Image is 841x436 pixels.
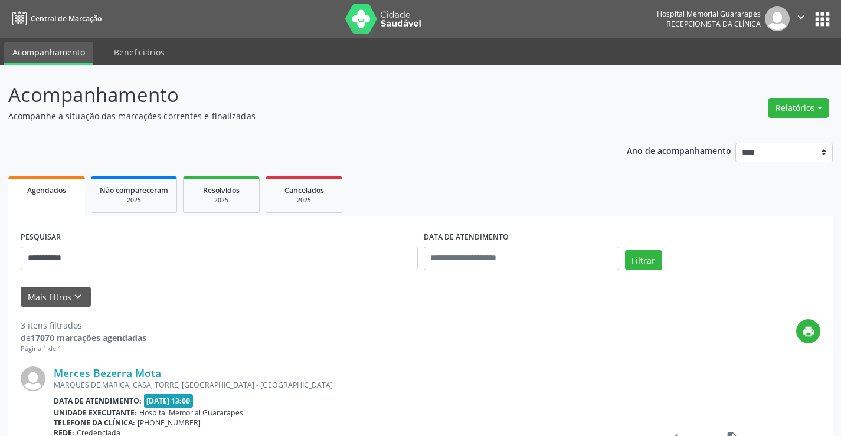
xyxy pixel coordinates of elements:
a: Merces Bezerra Mota [54,366,161,379]
b: Unidade executante: [54,408,137,418]
div: MARQUES DE MARICA, CASA, TORRE, [GEOGRAPHIC_DATA] - [GEOGRAPHIC_DATA] [54,380,643,390]
button: Mais filtroskeyboard_arrow_down [21,287,91,307]
a: Acompanhamento [4,42,93,65]
label: DATA DE ATENDIMENTO [424,228,509,247]
span: Agendados [27,185,66,195]
span: Central de Marcação [31,14,102,24]
button:  [790,6,812,31]
img: img [21,366,45,391]
b: Data de atendimento: [54,396,142,406]
button: print [796,319,820,343]
label: PESQUISAR [21,228,61,247]
button: apps [812,9,833,29]
div: Hospital Memorial Guararapes [657,9,761,19]
span: [PHONE_NUMBER] [138,418,201,428]
i:  [794,11,807,24]
p: Ano de acompanhamento [627,143,731,158]
button: Relatórios [768,98,829,118]
span: Cancelados [284,185,324,195]
span: Hospital Memorial Guararapes [139,408,243,418]
div: 3 itens filtrados [21,319,146,332]
div: 2025 [274,196,333,205]
strong: 17070 marcações agendadas [31,332,146,343]
i: print [802,325,815,338]
div: de [21,332,146,344]
img: img [765,6,790,31]
p: Acompanhamento [8,80,585,110]
b: Telefone da clínica: [54,418,135,428]
p: Acompanhe a situação das marcações correntes e finalizadas [8,110,585,122]
a: Central de Marcação [8,9,102,28]
div: Página 1 de 1 [21,344,146,354]
span: [DATE] 13:00 [144,394,194,408]
span: Recepcionista da clínica [666,19,761,29]
a: Beneficiários [106,42,173,63]
span: Não compareceram [100,185,168,195]
span: Resolvidos [203,185,240,195]
div: 2025 [192,196,251,205]
div: 2025 [100,196,168,205]
i: keyboard_arrow_down [71,290,84,303]
button: Filtrar [625,250,662,270]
